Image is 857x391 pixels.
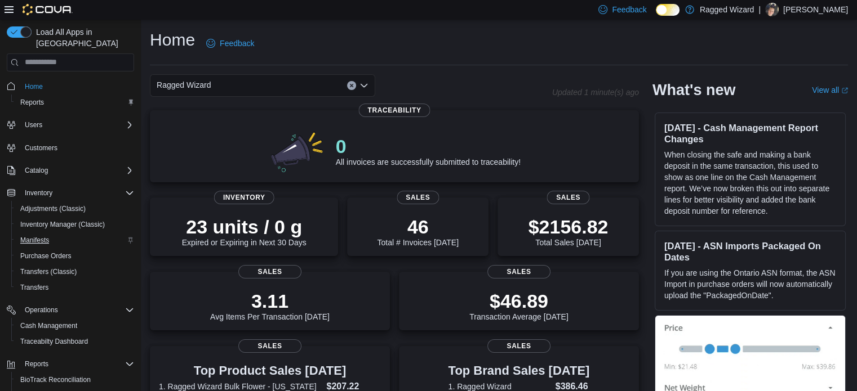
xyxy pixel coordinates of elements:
[210,290,330,312] p: 3.11
[214,191,274,204] span: Inventory
[841,87,848,94] svg: External link
[552,88,639,97] p: Updated 1 minute(s) ago
[487,265,550,278] span: Sales
[16,319,134,332] span: Cash Management
[20,118,47,132] button: Users
[25,120,42,129] span: Users
[25,143,57,152] span: Customers
[2,163,139,178] button: Catalog
[20,283,48,292] span: Transfers
[336,135,521,167] div: All invoices are successfully submitted to traceability!
[20,267,77,276] span: Transfers (Classic)
[16,96,48,109] a: Reports
[20,118,134,132] span: Users
[20,164,134,177] span: Catalog
[182,215,307,247] div: Expired or Expiring in Next 30 Days
[377,215,458,238] p: 46
[16,319,82,332] a: Cash Management
[529,215,609,247] div: Total Sales [DATE]
[11,372,139,388] button: BioTrack Reconciliation
[612,4,646,15] span: Feedback
[16,265,81,278] a: Transfers (Classic)
[20,98,44,107] span: Reports
[157,78,211,92] span: Ragged Wizard
[11,217,139,232] button: Inventory Manager (Classic)
[16,202,90,215] a: Adjustments (Classic)
[20,141,134,155] span: Customers
[16,249,134,263] span: Purchase Orders
[16,335,92,348] a: Traceabilty Dashboard
[20,141,62,155] a: Customers
[11,280,139,295] button: Transfers
[20,220,105,229] span: Inventory Manager (Classic)
[664,149,836,217] p: When closing the safe and making a bank deposit in the same transaction, this used to show as one...
[25,359,48,368] span: Reports
[20,186,57,200] button: Inventory
[16,233,134,247] span: Manifests
[397,191,439,204] span: Sales
[11,318,139,334] button: Cash Management
[25,188,52,197] span: Inventory
[268,128,327,173] img: 0
[16,96,134,109] span: Reports
[11,264,139,280] button: Transfers (Classic)
[16,281,134,294] span: Transfers
[758,3,761,16] p: |
[664,122,836,145] h3: [DATE] - Cash Management Report Changes
[469,290,569,321] div: Transaction Average [DATE]
[359,81,368,90] button: Open list of options
[220,38,254,49] span: Feedback
[20,357,53,371] button: Reports
[238,265,301,278] span: Sales
[16,373,95,386] a: BioTrack Reconciliation
[469,290,569,312] p: $46.89
[2,117,139,133] button: Users
[700,3,754,16] p: Ragged Wizard
[765,3,779,16] div: Jessica Jones
[358,104,430,117] span: Traceability
[25,82,43,91] span: Home
[11,334,139,349] button: Traceabilty Dashboard
[2,78,139,95] button: Home
[16,233,54,247] a: Manifests
[20,357,134,371] span: Reports
[20,251,72,260] span: Purchase Orders
[16,218,134,231] span: Inventory Manager (Classic)
[11,95,139,110] button: Reports
[2,302,139,318] button: Operations
[16,218,109,231] a: Inventory Manager (Classic)
[2,356,139,372] button: Reports
[210,290,330,321] div: Avg Items Per Transaction [DATE]
[16,373,134,386] span: BioTrack Reconciliation
[20,80,47,93] a: Home
[11,248,139,264] button: Purchase Orders
[20,164,52,177] button: Catalog
[2,140,139,156] button: Customers
[20,186,134,200] span: Inventory
[347,81,356,90] button: Clear input
[25,166,48,175] span: Catalog
[16,335,134,348] span: Traceabilty Dashboard
[202,32,259,55] a: Feedback
[547,191,589,204] span: Sales
[16,249,76,263] a: Purchase Orders
[336,135,521,158] p: 0
[20,303,63,317] button: Operations
[16,202,134,215] span: Adjustments (Classic)
[11,232,139,248] button: Manifests
[16,281,53,294] a: Transfers
[2,185,139,201] button: Inventory
[20,303,134,317] span: Operations
[656,4,680,16] input: Dark Mode
[377,215,458,247] div: Total # Invoices [DATE]
[182,215,307,238] p: 23 units / 0 g
[783,3,848,16] p: [PERSON_NAME]
[20,236,49,245] span: Manifests
[449,364,590,377] h3: Top Brand Sales [DATE]
[159,364,381,377] h3: Top Product Sales [DATE]
[20,79,134,93] span: Home
[487,339,550,353] span: Sales
[664,267,836,301] p: If you are using the Ontario ASN format, the ASN Import in purchase orders will now automatically...
[11,201,139,217] button: Adjustments (Classic)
